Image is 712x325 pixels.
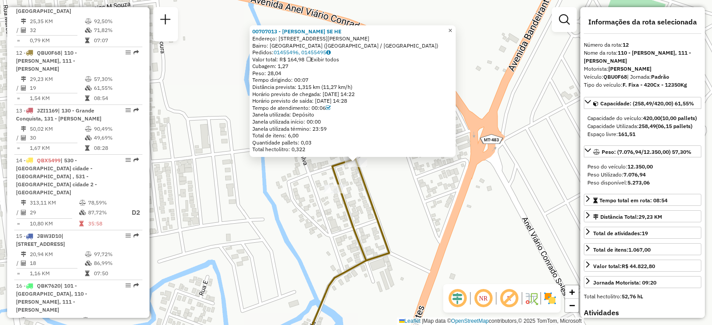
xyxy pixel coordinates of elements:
td: / [16,84,20,92]
td: 313,11 KM [29,198,79,207]
a: Leaflet [399,318,421,324]
span: − [569,300,575,311]
div: Tipo do veículo: [584,81,701,89]
a: Close popup [445,25,456,36]
td: / [16,259,20,268]
em: Rota exportada [133,157,139,163]
a: Jornada Motorista: 09:20 [584,276,701,288]
td: 50,02 KM [29,124,85,133]
a: 00707013 - [PERSON_NAME] SE HE [252,28,341,35]
strong: 1.067,00 [628,246,651,253]
img: Exibir/Ocultar setores [543,291,557,305]
em: Rota exportada [133,233,139,238]
i: % de utilização da cubagem [85,261,92,266]
div: Veículo: [584,73,701,81]
td: 08:54 [93,94,138,103]
i: Rota otimizada [135,317,140,323]
i: % de utilização da cubagem [85,135,92,140]
a: Zoom in [565,285,578,299]
strong: 52,76 hL [622,293,643,300]
span: 16 - [16,282,87,313]
span: 14 - [16,157,97,196]
a: Valor total:R$ 44.822,80 [584,260,701,272]
img: Fluxo de ruas [524,291,538,305]
div: Peso: (7.076,94/12.350,00) 57,30% [584,159,701,190]
a: Nova sessão e pesquisa [157,11,174,31]
i: % de utilização do peso [79,200,86,205]
strong: F. Fixa - 420Cx - 12350Kg [623,81,687,88]
a: Peso: (7.076,94/12.350,00) 57,30% [584,145,701,157]
i: Distância Total [21,76,26,82]
span: Cubagem: 1,27 [252,63,288,69]
span: Ocultar NR [473,288,494,309]
strong: R$ 44.822,80 [622,263,655,269]
i: % de utilização do peso [85,252,92,257]
div: Peso Utilizado: [587,171,698,179]
i: Distância Total [21,200,26,205]
td: / [16,133,20,142]
td: = [16,144,20,152]
em: Opções [125,108,131,113]
td: 35:58 [88,219,123,228]
i: % de utilização da cubagem [85,28,92,33]
a: Distância Total:29,23 KM [584,210,701,222]
td: 92,50% [93,17,138,26]
div: Total hectolitro: 0,322 [252,146,453,153]
div: Pedidos: [252,49,453,56]
span: | Jornada: [627,73,669,80]
div: Total hectolitro: [584,293,701,301]
a: Tempo total em rota: 08:54 [584,194,701,206]
i: Total de Atividades [21,135,26,140]
i: Tempo total em rota [79,221,84,226]
div: Janela utilizada: Depósito [252,111,453,118]
td: / [16,207,20,218]
span: Tempo total em rota: 08:54 [599,197,667,204]
td: 18 [29,259,85,268]
a: OpenStreetMap [451,318,489,324]
i: Tempo total em rota [85,38,89,43]
span: + [569,286,575,297]
div: Capacidade Utilizada: [587,122,698,130]
td: = [16,269,20,278]
strong: 110 - [PERSON_NAME], 111 - [PERSON_NAME] [584,49,691,64]
div: Distância prevista: 1,315 km (11,27 km/h) [252,84,453,91]
td: = [16,36,20,45]
i: % de utilização do peso [85,19,92,24]
i: % de utilização do peso [85,126,92,132]
span: QBK7620 [37,282,61,289]
strong: 161,51 [618,131,635,137]
i: Total de Atividades [21,210,26,215]
div: Endereço: [STREET_ADDRESS][PERSON_NAME] [252,35,453,42]
span: | [422,318,423,324]
div: Peso disponível: [587,179,698,187]
td: 61,55% [93,84,138,92]
div: Horário previsto de chegada: [DATE] 14:22 [252,91,453,98]
div: Tempo dirigindo: 00:07 [252,76,453,84]
span: × [448,27,452,34]
td: 30 [29,133,85,142]
span: | 130 - Grande Conquista, 131 - [PERSON_NAME] [16,107,101,122]
i: % de utilização do peso [85,76,92,82]
td: 19 [29,84,85,92]
div: Quantidade pallets: 0,03 [252,139,453,146]
em: Rota exportada [133,50,139,55]
span: Exibir rótulo [498,288,520,309]
span: Total de atividades: [593,230,648,237]
i: Total de Atividades [21,28,26,33]
span: JZI1169 [37,107,58,114]
i: Distância Total [21,317,26,323]
div: Número da rota: [584,41,701,49]
p: D2 [124,208,140,218]
strong: QBU0F68 [603,73,627,80]
h4: Atividades [584,309,701,317]
div: Valor total: [593,262,655,270]
strong: 12.350,00 [627,163,653,170]
div: Total de itens: 6,00 [252,132,453,139]
span: | 110 - [PERSON_NAME], 111 - [PERSON_NAME] [16,49,77,72]
span: Peso do veículo: [587,163,653,170]
a: Total de itens:1.067,00 [584,243,701,255]
td: 29 [29,207,79,218]
div: Jornada Motorista: 09:20 [593,279,656,287]
i: Tempo total em rota [85,145,89,151]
